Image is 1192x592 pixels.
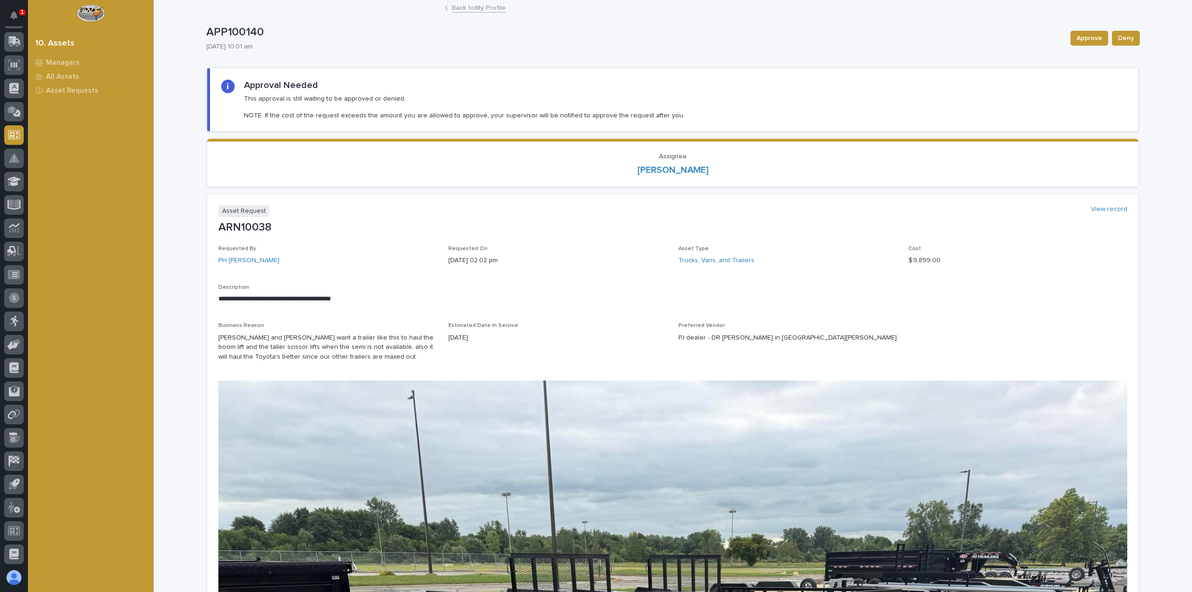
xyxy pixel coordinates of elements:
[12,11,24,26] div: Notifications1
[28,83,154,97] a: Asset Requests
[20,9,24,15] p: 1
[218,246,256,252] span: Requested By
[1112,31,1140,46] button: Deny
[448,333,667,343] p: [DATE]
[1077,33,1102,44] span: Approve
[1091,205,1127,213] a: View record
[1070,31,1108,46] button: Approve
[448,246,488,252] span: Requested On
[218,333,437,362] p: [PERSON_NAME] and [PERSON_NAME] want a trailer like this to haul the boom lift and the taller sci...
[659,153,687,160] span: Assignee
[35,39,74,49] div: 10. Assets
[46,87,98,95] p: Asset Requests
[448,323,518,328] span: Estimated Date In Service
[637,164,709,176] a: [PERSON_NAME]
[244,95,684,120] p: This approval is still waiting to be approved or denied. NOTE: If the cost of the request exceeds...
[218,256,279,265] a: PH [PERSON_NAME]
[448,256,667,265] p: [DATE] 02:02 pm
[678,256,754,265] a: Trucks, Vans, and Trailers
[4,568,24,587] button: users-avatar
[244,80,318,91] h2: Approval Needed
[678,333,897,343] p: PJ dealer - DR [PERSON_NAME] in [GEOGRAPHIC_DATA][PERSON_NAME]
[46,59,80,67] p: Managers
[77,5,104,22] img: Workspace Logo
[206,43,1059,51] p: [DATE] 10:01 am
[908,256,1127,265] p: $ 9,899.00
[28,55,154,69] a: Managers
[46,73,79,81] p: All Assets
[218,323,264,328] span: Business Reason
[678,323,725,328] span: Preferred Vendor
[206,26,1063,39] p: APP100140
[218,221,1127,234] p: ARN10038
[452,2,506,13] a: Back toMy Profile
[218,285,249,290] span: Description
[678,246,709,252] span: Asset Type
[4,6,24,25] button: Notifications
[908,246,921,252] span: Cost
[1118,33,1134,44] span: Deny
[218,205,270,217] p: Asset Request
[28,69,154,83] a: All Assets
